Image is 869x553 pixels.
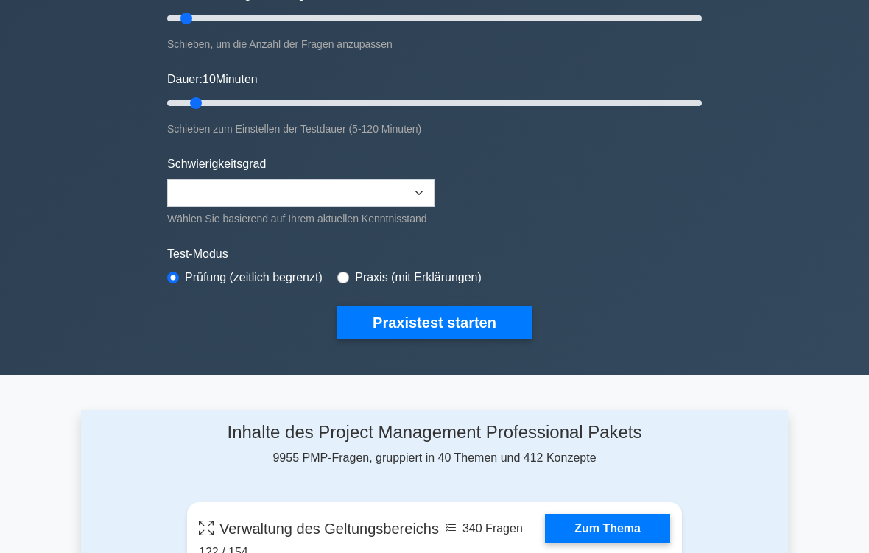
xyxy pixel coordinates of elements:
[167,245,702,263] label: Test-Modus
[272,451,596,464] font: 9955 PMP-Fragen, gruppiert in 40 Themen und 412 Konzepte
[167,155,266,173] label: Schwierigkeitsgrad
[337,306,532,339] button: Praxistest starten
[167,71,258,88] label: Dauer: Minuten
[355,269,482,286] label: Praxis (mit Erklärungen)
[167,120,702,138] div: Schieben zum Einstellen der Testdauer (5-120 Minuten)
[545,514,670,543] a: Zum Thema
[187,422,682,443] h4: Inhalte des Project Management Professional Pakets
[185,269,323,286] label: Prüfung (zeitlich begrenzt)
[203,73,216,85] span: 10
[167,210,434,228] div: Wählen Sie basierend auf Ihrem aktuellen Kenntnisstand
[167,35,702,53] div: Schieben, um die Anzahl der Fragen anzupassen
